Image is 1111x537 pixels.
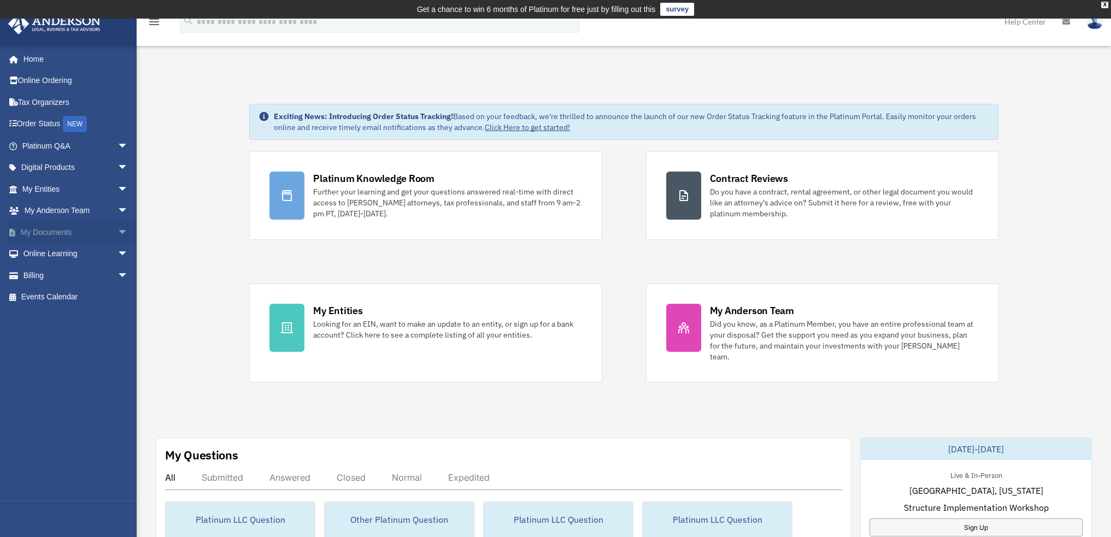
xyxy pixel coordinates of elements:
[392,472,422,483] div: Normal
[710,186,978,219] div: Do you have a contract, rental agreement, or other legal document you would like an attorney's ad...
[5,13,104,34] img: Anderson Advisors Platinum Portal
[8,70,145,92] a: Online Ordering
[183,15,195,27] i: search
[8,157,145,179] a: Digital Productsarrow_drop_down
[313,318,581,340] div: Looking for an EIN, want to make an update to an entity, or sign up for a bank account? Click her...
[274,111,453,121] strong: Exciting News: Introducing Order Status Tracking!
[117,200,139,222] span: arrow_drop_down
[249,151,602,240] a: Platinum Knowledge Room Further your learning and get your questions answered real-time with dire...
[8,48,139,70] a: Home
[63,116,87,132] div: NEW
[941,469,1010,480] div: Live & In-Person
[337,472,366,483] div: Closed
[325,502,474,537] div: Other Platinum Question
[269,472,310,483] div: Answered
[313,304,362,317] div: My Entities
[274,111,989,133] div: Based on your feedback, we're thrilled to announce the launch of our new Order Status Tracking fe...
[117,221,139,244] span: arrow_drop_down
[660,3,694,16] a: survey
[710,172,788,185] div: Contract Reviews
[117,243,139,265] span: arrow_drop_down
[485,122,570,132] a: Click Here to get started!
[861,438,1091,460] div: [DATE]-[DATE]
[117,264,139,287] span: arrow_drop_down
[710,304,794,317] div: My Anderson Team
[646,151,998,240] a: Contract Reviews Do you have a contract, rental agreement, or other legal document you would like...
[313,172,434,185] div: Platinum Knowledge Room
[8,113,145,135] a: Order StatusNEW
[166,502,315,537] div: Platinum LLC Question
[1086,14,1103,29] img: User Pic
[249,284,602,382] a: My Entities Looking for an EIN, want to make an update to an entity, or sign up for a bank accoun...
[165,447,238,463] div: My Questions
[8,243,145,265] a: Online Learningarrow_drop_down
[165,472,175,483] div: All
[710,318,978,362] div: Did you know, as a Platinum Member, you have an entire professional team at your disposal? Get th...
[8,286,145,308] a: Events Calendar
[643,502,792,537] div: Platinum LLC Question
[448,472,490,483] div: Expedited
[8,91,145,113] a: Tax Organizers
[117,178,139,200] span: arrow_drop_down
[903,501,1048,514] span: Structure Implementation Workshop
[148,15,161,28] i: menu
[8,200,145,222] a: My Anderson Teamarrow_drop_down
[117,157,139,179] span: arrow_drop_down
[1101,2,1108,8] div: close
[8,264,145,286] a: Billingarrow_drop_down
[148,19,161,28] a: menu
[484,502,633,537] div: Platinum LLC Question
[202,472,243,483] div: Submitted
[117,135,139,157] span: arrow_drop_down
[909,484,1043,497] span: [GEOGRAPHIC_DATA], [US_STATE]
[313,186,581,219] div: Further your learning and get your questions answered real-time with direct access to [PERSON_NAM...
[8,178,145,200] a: My Entitiesarrow_drop_down
[646,284,998,382] a: My Anderson Team Did you know, as a Platinum Member, you have an entire professional team at your...
[417,3,656,16] div: Get a chance to win 6 months of Platinum for free just by filling out this
[869,518,1083,536] a: Sign Up
[8,221,145,243] a: My Documentsarrow_drop_down
[8,135,145,157] a: Platinum Q&Aarrow_drop_down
